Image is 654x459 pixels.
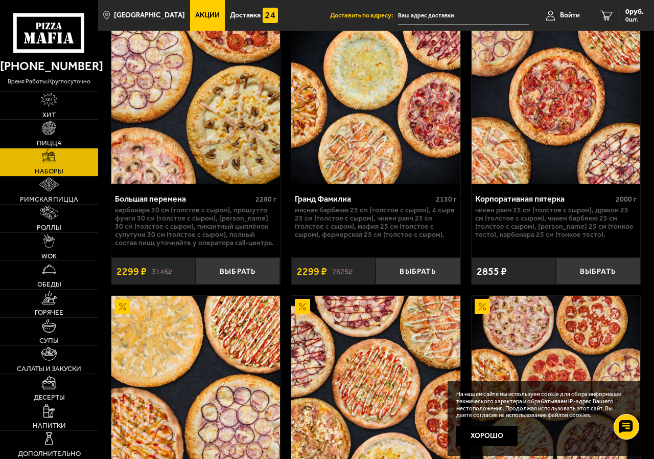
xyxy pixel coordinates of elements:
span: Супы [39,337,59,344]
span: Салаты и закуски [17,365,81,372]
input: Ваш адрес доставки [398,6,529,25]
span: Обеды [37,281,61,288]
a: АкционныйБольшая перемена [111,11,280,184]
span: 0 шт. [625,16,644,23]
span: 2299 ₽ [297,266,327,276]
div: Корпоративная пятерка [475,194,613,204]
span: 0 руб. [625,8,644,15]
span: 2299 ₽ [116,266,147,276]
span: Акции [195,12,220,19]
span: Пицца [37,140,62,146]
span: Десерты [34,394,65,401]
p: Чикен Ранч 25 см (толстое с сыром), Дракон 25 см (толстое с сыром), Чикен Барбекю 25 см (толстое ... [475,206,637,239]
span: 2000 г [616,195,637,204]
span: Наборы [35,168,63,174]
button: Выбрать [196,257,280,285]
span: 2280 г [255,195,276,204]
span: [GEOGRAPHIC_DATA] [114,12,185,19]
img: Акционный [115,299,130,314]
p: Карбонара 30 см (толстое с сыром), Прошутто Фунги 30 см (толстое с сыром), [PERSON_NAME] 30 см (т... [115,206,276,247]
p: Мясная Барбекю 25 см (толстое с сыром), 4 сыра 25 см (толстое с сыром), Чикен Ранч 25 см (толстое... [295,206,456,239]
span: Дополнительно [18,450,81,457]
button: Хорошо [456,426,518,446]
span: 2130 г [436,195,457,204]
span: Напитки [33,422,66,429]
s: 3146 ₽ [152,266,172,275]
span: Горячее [35,309,63,316]
img: Гранд Фамилиа [291,11,460,184]
button: Выбрать [376,257,460,285]
span: Хит [42,112,56,118]
span: Войти [560,12,580,19]
span: Доставка [230,12,261,19]
img: Акционный [295,299,310,314]
img: Корпоративная пятерка [472,11,640,184]
s: 2825 ₽ [332,266,353,275]
span: Римская пицца [20,196,78,203]
span: 2855 ₽ [477,266,507,276]
span: Роллы [37,224,61,231]
span: WOK [41,253,57,259]
p: На нашем сайте мы используем cookie для сбора информации технического характера и обрабатываем IP... [456,391,629,419]
img: Акционный [475,299,490,314]
a: АкционныйГранд Фамилиа [291,11,460,184]
div: Гранд Фамилиа [295,194,433,204]
img: Большая перемена [111,11,280,184]
img: 15daf4d41897b9f0e9f617042186c801.svg [263,8,278,23]
div: Большая перемена [115,194,253,204]
span: Доставить по адресу: [330,12,398,19]
button: Выбрать [556,257,640,285]
a: АкционныйКорпоративная пятерка [472,11,640,184]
